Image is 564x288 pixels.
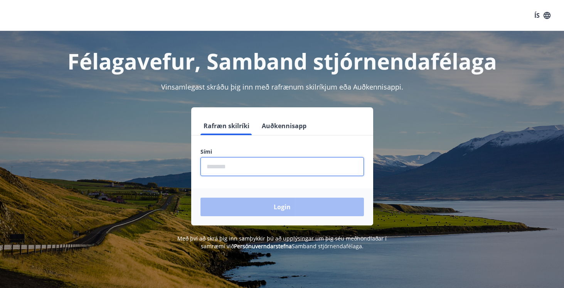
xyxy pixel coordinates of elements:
[177,235,387,250] span: Með því að skrá þig inn samþykkir þú að upplýsingar um þig séu meðhöndlaðar í samræmi við Samband...
[530,8,555,22] button: ÍS
[234,242,292,250] a: Persónuverndarstefna
[14,46,551,76] h1: Félagavefur, Samband stjórnendafélaga
[200,148,364,156] label: Sími
[259,117,310,135] button: Auðkennisapp
[161,82,403,91] span: Vinsamlegast skráðu þig inn með rafrænum skilríkjum eða Auðkennisappi.
[200,117,253,135] button: Rafræn skilríki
